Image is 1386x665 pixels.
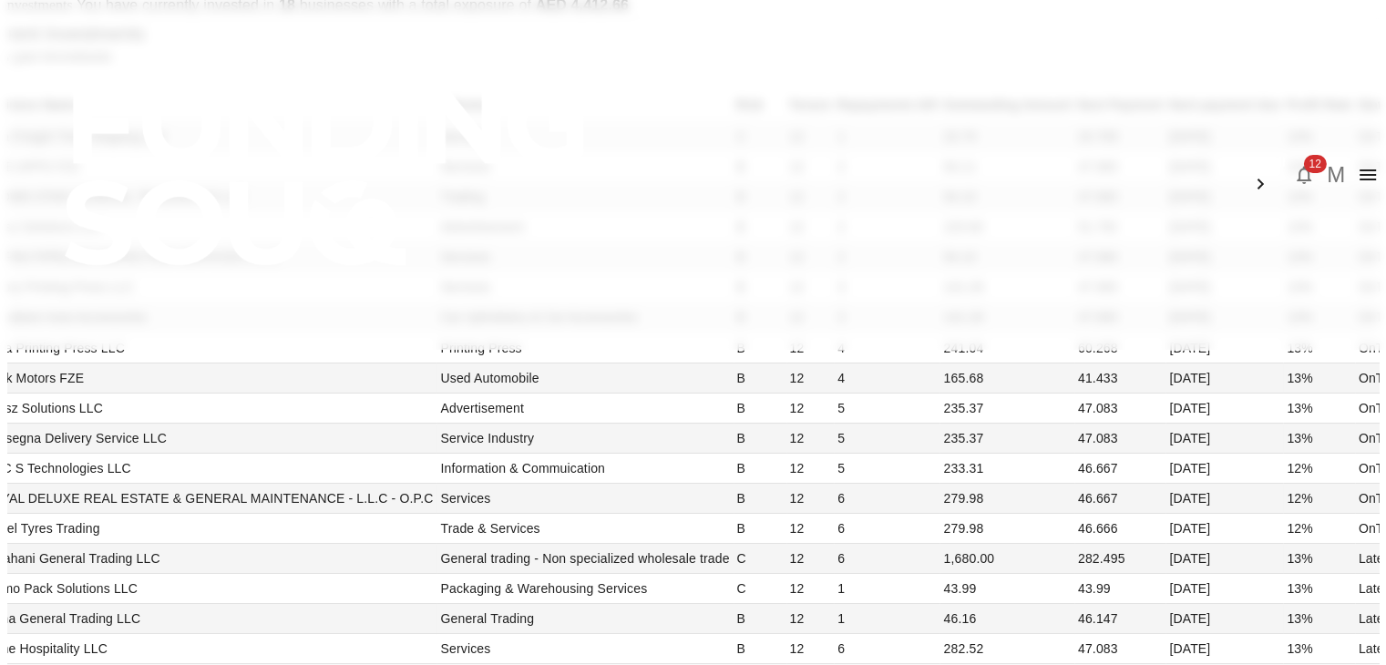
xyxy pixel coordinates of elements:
[1165,424,1283,454] td: [DATE]
[734,424,786,454] td: B
[734,634,786,664] td: B
[834,544,939,574] td: 6
[834,574,939,604] td: 1
[1165,574,1283,604] td: [DATE]
[436,574,733,604] td: Packaging & Warehousing Services
[734,363,786,394] td: B
[734,484,786,514] td: B
[1165,514,1283,544] td: [DATE]
[834,454,939,484] td: 5
[786,424,835,454] td: 12
[1074,514,1165,544] td: 46.666
[1074,574,1165,604] td: 43.99
[1303,155,1326,173] span: 12
[1283,424,1354,454] td: 13%
[939,604,1073,634] td: 46.16
[786,604,835,634] td: 12
[1165,394,1283,424] td: [DATE]
[734,514,786,544] td: B
[939,394,1073,424] td: 235.37
[1074,544,1165,574] td: 282.495
[1074,394,1165,424] td: 47.083
[734,544,786,574] td: C
[1074,363,1165,394] td: 41.433
[1249,155,1286,169] span: العربية
[436,394,733,424] td: Advertisement
[786,363,835,394] td: 12
[436,604,733,634] td: General Trading
[436,454,733,484] td: Information & Commuication
[1283,604,1354,634] td: 13%
[1165,484,1283,514] td: [DATE]
[939,363,1073,394] td: 165.68
[786,544,835,574] td: 12
[1074,634,1165,664] td: 47.083
[834,514,939,544] td: 6
[939,544,1073,574] td: 1,680.00
[939,484,1073,514] td: 279.98
[734,574,786,604] td: C
[786,454,835,484] td: 12
[786,634,835,664] td: 12
[1165,454,1283,484] td: [DATE]
[939,454,1073,484] td: 233.31
[1165,363,1283,394] td: [DATE]
[436,424,733,454] td: Service Industry
[1165,604,1283,634] td: [DATE]
[834,484,939,514] td: 6
[436,363,733,394] td: Used Automobile
[834,394,939,424] td: 5
[834,424,939,454] td: 5
[1165,634,1283,664] td: [DATE]
[786,574,835,604] td: 12
[436,514,733,544] td: Trade & Services
[436,484,733,514] td: Services
[1283,514,1354,544] td: 12%
[1283,363,1354,394] td: 13%
[1283,394,1354,424] td: 13%
[834,634,939,664] td: 6
[1283,574,1354,604] td: 13%
[1074,424,1165,454] td: 47.083
[436,634,733,664] td: Services
[1074,604,1165,634] td: 46.147
[1165,544,1283,574] td: [DATE]
[939,574,1073,604] td: 43.99
[939,424,1073,454] td: 235.37
[1286,157,1322,193] button: 12
[1283,454,1354,484] td: 12%
[786,394,835,424] td: 12
[1322,161,1350,189] button: M
[939,514,1073,544] td: 279.98
[1074,484,1165,514] td: 46.667
[734,394,786,424] td: B
[834,363,939,394] td: 4
[834,604,939,634] td: 1
[786,514,835,544] td: 12
[1283,634,1354,664] td: 13%
[734,454,786,484] td: B
[1074,454,1165,484] td: 46.667
[734,604,786,634] td: B
[1283,484,1354,514] td: 12%
[786,484,835,514] td: 12
[436,544,733,574] td: General trading - Non specialized wholesale trade
[1283,544,1354,574] td: 13%
[939,634,1073,664] td: 282.52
